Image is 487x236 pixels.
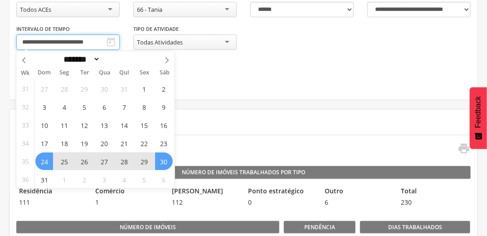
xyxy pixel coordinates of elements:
[55,134,73,152] span: Agosto 18, 2025
[115,152,133,170] span: Agosto 28, 2025
[95,134,113,152] span: Agosto 20, 2025
[135,98,153,116] span: Agosto 8, 2025
[115,116,133,134] span: Agosto 14, 2025
[169,187,241,197] legend: [PERSON_NAME]
[35,116,53,134] span: Agosto 10, 2025
[452,142,470,157] a: 
[22,98,29,116] span: 32
[137,38,183,46] div: Todas Atividades
[135,134,153,152] span: Agosto 22, 2025
[95,116,113,134] span: Agosto 13, 2025
[95,152,113,170] span: Agosto 27, 2025
[35,171,53,188] span: Agosto 31, 2025
[16,187,88,197] legend: Residência
[55,116,73,134] span: Agosto 11, 2025
[115,80,133,98] span: Julho 31, 2025
[135,171,153,188] span: Setembro 5, 2025
[322,198,394,207] span: 6
[16,166,471,179] legend: Número de Imóveis Trabalhados por Tipo
[93,198,164,207] span: 1
[155,152,173,170] span: Agosto 30, 2025
[16,67,34,79] span: Wk
[75,80,93,98] span: Julho 29, 2025
[35,98,53,116] span: Agosto 3, 2025
[155,70,175,76] span: Sáb
[20,5,51,14] div: Todos ACEs
[22,116,29,134] span: 33
[115,134,133,152] span: Agosto 21, 2025
[133,25,179,33] label: Tipo de Atividade
[398,198,470,207] span: 230
[322,187,394,197] legend: Outro
[360,221,470,234] legend: Dias Trabalhados
[106,37,117,48] i: 
[55,98,73,116] span: Agosto 4, 2025
[55,152,73,170] span: Agosto 25, 2025
[16,25,70,33] label: Intervalo de Tempo
[137,5,162,14] div: 66 - Tania
[458,142,470,155] i: 
[94,70,114,76] span: Qua
[75,134,93,152] span: Agosto 19, 2025
[135,152,153,170] span: Agosto 29, 2025
[22,171,29,188] span: 36
[75,152,93,170] span: Agosto 26, 2025
[470,87,487,149] button: Feedback - Mostrar pesquisa
[16,198,88,207] span: 111
[169,198,241,207] span: 112
[61,54,101,64] select: Month
[75,98,93,116] span: Agosto 5, 2025
[114,70,134,76] span: Qui
[74,70,94,76] span: Ter
[245,187,317,197] legend: Ponto estratégico
[95,80,113,98] span: Julho 30, 2025
[155,80,173,98] span: Agosto 2, 2025
[474,96,482,128] span: Feedback
[93,187,164,197] legend: Comércio
[75,171,93,188] span: Setembro 2, 2025
[155,171,173,188] span: Setembro 6, 2025
[115,171,133,188] span: Setembro 4, 2025
[398,187,470,197] legend: Total
[115,98,133,116] span: Agosto 7, 2025
[16,221,279,234] legend: Número de imóveis
[35,80,53,98] span: Julho 27, 2025
[34,70,54,76] span: Dom
[22,134,29,152] span: 34
[155,134,173,152] span: Agosto 23, 2025
[135,80,153,98] span: Agosto 1, 2025
[245,198,317,207] span: 0
[284,221,356,234] legend: Pendência
[55,80,73,98] span: Julho 28, 2025
[75,116,93,134] span: Agosto 12, 2025
[100,54,130,64] input: Year
[22,152,29,170] span: 35
[95,98,113,116] span: Agosto 6, 2025
[155,116,173,134] span: Agosto 16, 2025
[22,80,29,98] span: 31
[135,116,153,134] span: Agosto 15, 2025
[35,152,53,170] span: Agosto 24, 2025
[155,98,173,116] span: Agosto 9, 2025
[55,171,73,188] span: Setembro 1, 2025
[35,134,53,152] span: Agosto 17, 2025
[95,171,113,188] span: Setembro 3, 2025
[135,70,155,76] span: Sex
[54,70,74,76] span: Seg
